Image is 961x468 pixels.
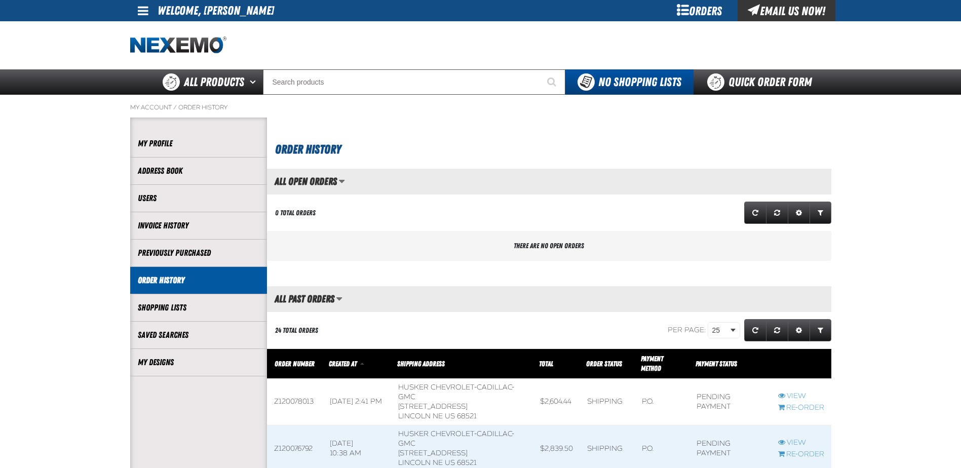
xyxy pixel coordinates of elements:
a: Refresh grid action [744,202,766,224]
bdo: 68521 [457,458,477,467]
td: P.O. [635,378,689,425]
a: View Z120078013 order [778,392,824,401]
button: Manage grid views. Current view is All Past Orders [336,290,342,307]
span: [STREET_ADDRESS] [398,402,468,411]
button: Start Searching [540,69,565,95]
a: Expand or Collapse Grid Settings [788,319,810,341]
td: Z120078013 [267,378,323,425]
a: My Profile [138,138,259,149]
span: Payment Status [696,360,737,368]
span: All Products [184,73,244,91]
span: US [445,412,455,420]
span: Order History [275,142,341,157]
a: Refresh grid action [744,319,766,341]
span: There are no open orders [514,242,584,250]
a: Created At [329,360,358,368]
a: Shopping Lists [138,302,259,314]
span: Payment Method [641,355,663,372]
a: Home [130,36,226,54]
span: Per page: [668,326,706,334]
a: Expand or Collapse Grid Filters [810,202,831,224]
a: My Account [130,103,172,111]
span: LINCOLN [398,412,431,420]
img: Nexemo logo [130,36,226,54]
nav: Breadcrumbs [130,103,831,111]
a: Invoice History [138,220,259,231]
th: Row actions [771,349,831,379]
a: Previously Purchased [138,247,259,259]
a: Saved Searches [138,329,259,341]
button: Manage grid views. Current view is All Open Orders [338,173,345,190]
span: US [445,458,455,467]
a: My Designs [138,357,259,368]
span: 25 [712,325,728,336]
a: Address Book [138,165,259,177]
a: Users [138,192,259,204]
span: Created At [329,360,357,368]
div: 24 Total Orders [275,326,318,335]
span: NE [433,458,443,467]
td: Pending payment [689,378,771,425]
button: You do not have available Shopping Lists. Open to Create a New List [565,69,694,95]
a: Quick Order Form [694,69,831,95]
a: Total [539,360,553,368]
a: View Z120076792 order [778,438,824,448]
a: Expand or Collapse Grid Settings [788,202,810,224]
h2: All Past Orders [267,293,334,304]
span: LINCOLN [398,458,431,467]
div: 0 Total Orders [275,208,316,218]
span: Husker Chevrolet-Cadillac-GMC [398,383,514,401]
span: NE [433,412,443,420]
span: Shipping Address [397,360,445,368]
span: Husker Chevrolet-Cadillac-GMC [398,430,514,448]
a: Reset grid action [766,319,788,341]
span: [STREET_ADDRESS] [398,449,468,457]
a: Order History [178,103,227,111]
a: Reset grid action [766,202,788,224]
a: Re-Order Z120076792 order [778,450,824,459]
button: Open All Products pages [246,69,263,95]
a: Order History [138,275,259,286]
a: Order Status [586,360,622,368]
h2: All Open Orders [267,176,337,187]
a: Order Number [275,360,315,368]
a: Expand or Collapse Grid Filters [810,319,831,341]
bdo: 68521 [457,412,477,420]
td: $2,604.44 [533,378,580,425]
input: Search [263,69,565,95]
span: / [173,103,177,111]
td: Shipping [580,378,635,425]
a: Re-Order Z120078013 order [778,403,824,413]
td: [DATE] 2:41 PM [323,378,392,425]
span: No Shopping Lists [598,75,681,89]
